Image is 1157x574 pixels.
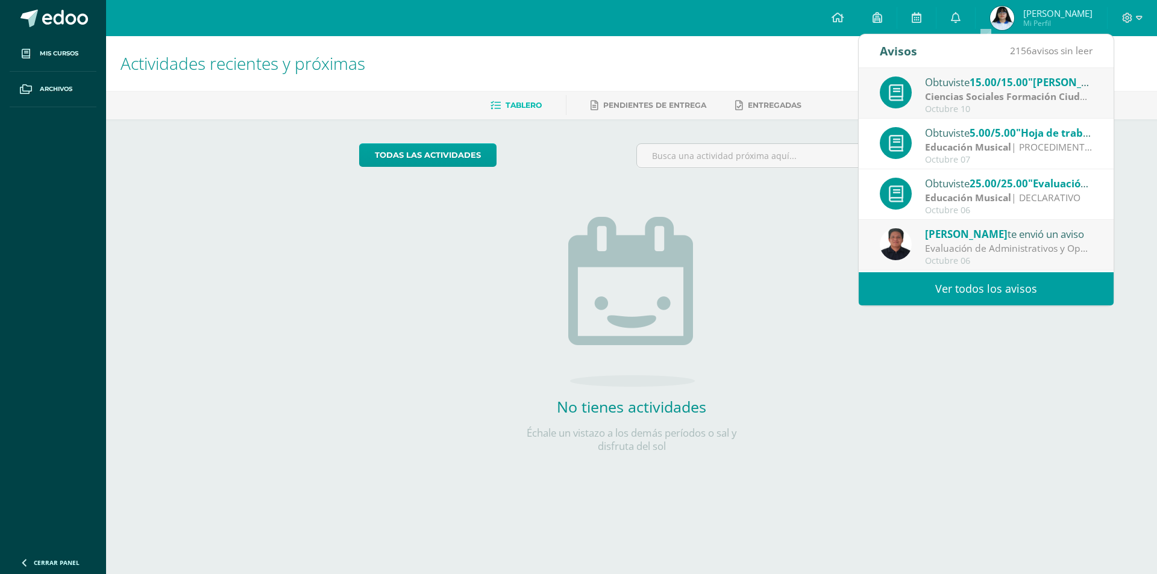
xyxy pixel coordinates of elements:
[1028,176,1092,190] span: "Evaluación"
[925,191,1093,205] div: | DECLARATIVO
[925,74,1093,90] div: Obtuviste en
[925,155,1093,165] div: Octubre 07
[925,90,1093,104] div: | Declarativo
[925,140,1011,154] strong: Educación Musical
[880,228,912,260] img: eff8bfa388aef6dbf44d967f8e9a2edc.png
[970,75,1028,89] span: 15.00/15.00
[1010,44,1093,57] span: avisos sin leer
[990,6,1014,30] img: 10cd0ff96dcdd9aae5e100e083d68cd6.png
[10,72,96,107] a: Archivos
[925,205,1093,216] div: Octubre 06
[748,101,801,110] span: Entregadas
[880,34,917,67] div: Avisos
[735,96,801,115] a: Entregadas
[491,96,542,115] a: Tablero
[925,140,1093,154] div: | PROCEDIMENTAL
[591,96,706,115] a: Pendientes de entrega
[10,36,96,72] a: Mis cursos
[40,49,78,58] span: Mis cursos
[511,396,752,417] h2: No tienes actividades
[568,217,695,387] img: no_activities.png
[925,104,1093,114] div: Octubre 10
[637,144,904,167] input: Busca una actividad próxima aquí...
[1023,18,1093,28] span: Mi Perfil
[1023,7,1093,19] span: [PERSON_NAME]
[925,125,1093,140] div: Obtuviste en
[121,52,365,75] span: Actividades recientes y próximas
[40,84,72,94] span: Archivos
[925,175,1093,191] div: Obtuviste en
[859,272,1114,305] a: Ver todos los avisos
[970,176,1028,190] span: 25.00/25.00
[1016,126,1103,140] span: "Hoja de trabajo"
[506,101,542,110] span: Tablero
[925,226,1093,242] div: te envió un aviso
[34,558,80,567] span: Cerrar panel
[359,143,497,167] a: todas las Actividades
[925,242,1093,255] div: Evaluación de Administrativos y Operativos: Saludos Cordiales, les pedimos favor puedan llevar la...
[925,227,1008,241] span: [PERSON_NAME]
[925,256,1093,266] div: Octubre 06
[511,426,752,453] p: Échale un vistazo a los demás períodos o sal y disfruta del sol
[1010,44,1032,57] span: 2156
[970,126,1016,140] span: 5.00/5.00
[603,101,706,110] span: Pendientes de entrega
[925,191,1011,204] strong: Educación Musical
